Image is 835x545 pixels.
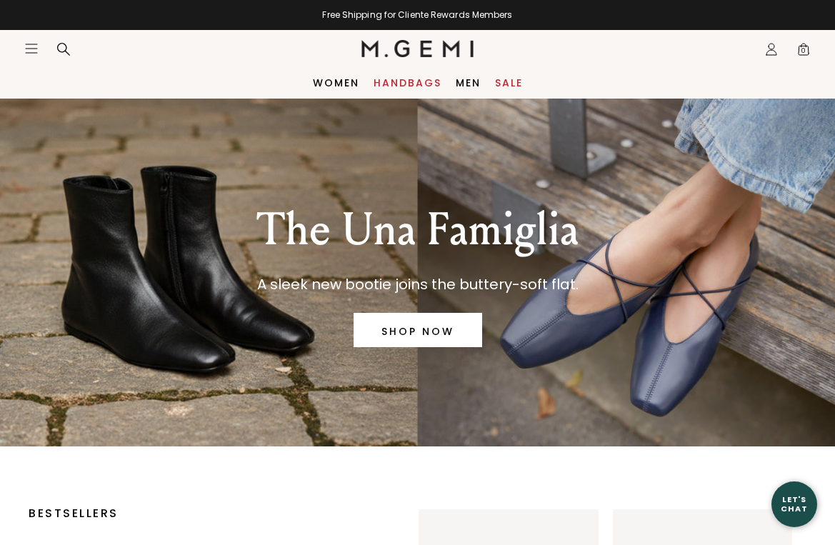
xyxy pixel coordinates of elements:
p: BESTSELLERS [29,509,376,518]
a: SHOP NOW [354,313,482,347]
a: Handbags [374,77,441,89]
p: The Una Famiglia [256,204,579,256]
a: Women [313,77,359,89]
img: M.Gemi [361,40,474,57]
a: Sale [495,77,523,89]
span: 0 [796,45,811,59]
div: Let's Chat [771,495,817,513]
button: Open site menu [24,41,39,56]
p: A sleek new bootie joins the buttery-soft flat. [256,273,579,296]
a: Men [456,77,481,89]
